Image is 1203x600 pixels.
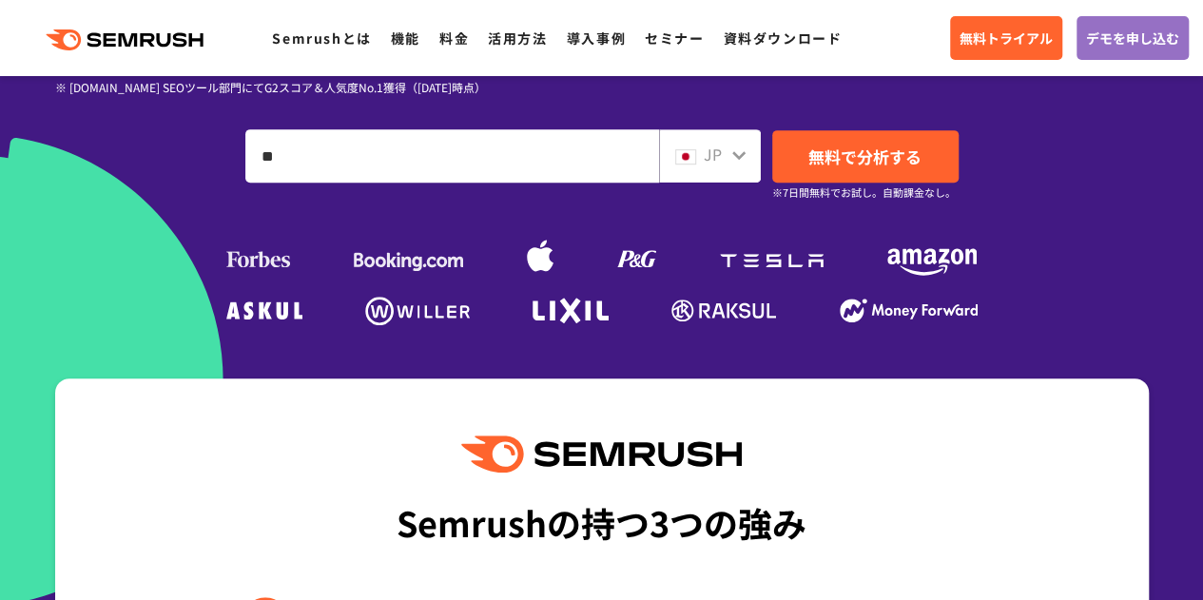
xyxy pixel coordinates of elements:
span: JP [704,143,722,165]
a: 活用方法 [488,29,547,48]
input: ドメイン、キーワードまたはURLを入力してください [246,130,658,182]
a: デモを申し込む [1077,16,1189,60]
div: ※ [DOMAIN_NAME] SEOツール部門にてG2スコア＆人気度No.1獲得（[DATE]時点） [55,78,602,96]
a: 導入事例 [567,29,626,48]
a: セミナー [645,29,704,48]
span: 無料トライアル [960,28,1053,48]
span: デモを申し込む [1086,28,1179,48]
a: 資料ダウンロード [723,29,842,48]
span: 無料で分析する [808,145,922,168]
a: Semrushとは [272,29,371,48]
a: 無料で分析する [772,130,959,183]
img: Semrush [461,435,741,473]
a: 機能 [391,29,420,48]
a: 料金 [439,29,469,48]
div: Semrushの持つ3つの強み [397,487,806,557]
small: ※7日間無料でお試し。自動課金なし。 [772,184,956,202]
a: 無料トライアル [950,16,1062,60]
